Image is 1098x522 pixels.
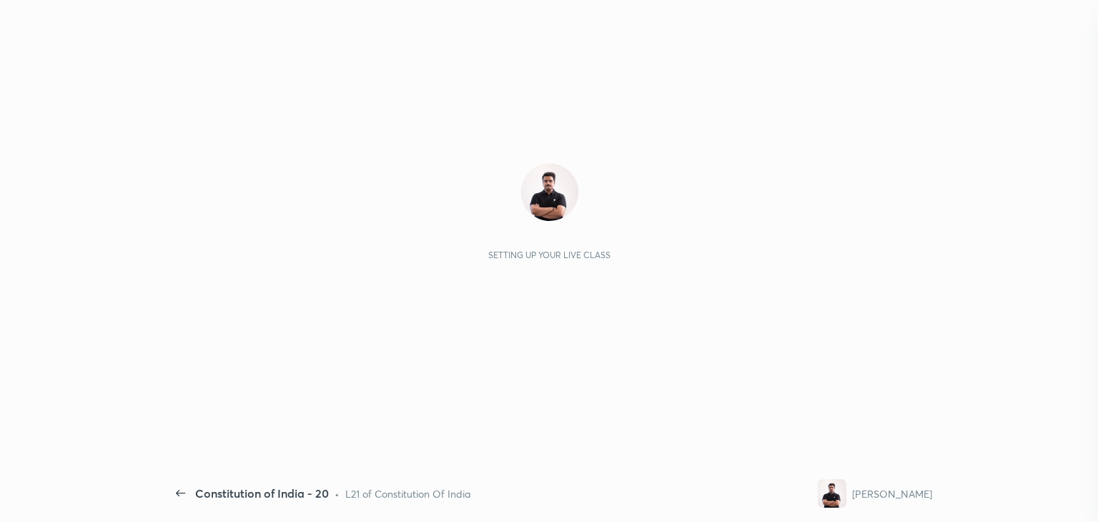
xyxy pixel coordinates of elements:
[345,486,470,501] div: L21 of Constitution Of India
[521,164,578,221] img: b8c68f5dadb04182a5d8bc92d9521b7b.jpg
[335,486,340,501] div: •
[488,250,610,260] div: Setting up your live class
[195,485,329,502] div: Constitution of India - 20
[818,479,846,508] img: b8c68f5dadb04182a5d8bc92d9521b7b.jpg
[852,486,932,501] div: [PERSON_NAME]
